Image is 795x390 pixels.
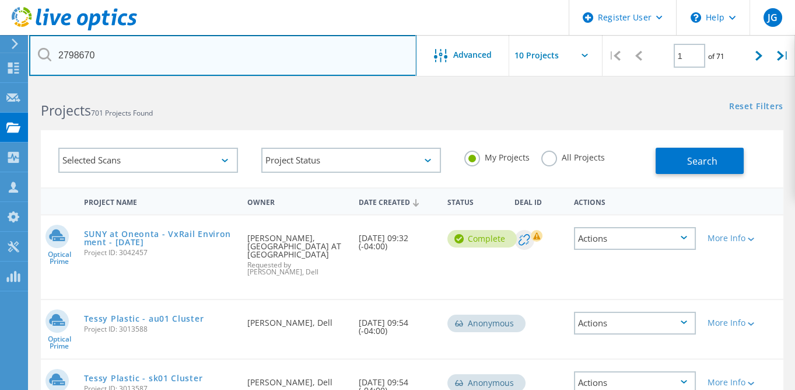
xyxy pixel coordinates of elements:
span: Advanced [453,51,492,59]
span: Search [687,155,717,168]
div: Actions [574,227,696,250]
div: Status [442,190,509,212]
div: Actions [574,312,696,335]
div: Date Created [353,190,442,213]
label: All Projects [541,151,605,162]
div: Project Name [78,190,241,212]
span: Optical Prime [41,251,78,265]
a: Reset Filters [729,102,783,112]
a: Tessy Plastic - au01 Cluster [84,315,204,323]
div: Owner [241,190,353,212]
div: [DATE] 09:54 (-04:00) [353,300,442,347]
span: Requested by [PERSON_NAME], Dell [247,262,347,276]
span: Project ID: 3013588 [84,326,236,333]
b: Projects [41,101,91,120]
div: Selected Scans [58,148,238,173]
div: | [603,35,626,76]
div: More Info [708,234,755,242]
div: Project Status [261,148,441,173]
a: Live Optics Dashboard [12,25,137,33]
div: [DATE] 09:32 (-04:00) [353,215,442,262]
div: Complete [447,230,517,248]
a: SUNY at Oneonta - VxRail Environment - [DATE] [84,230,236,246]
span: of 71 [708,51,724,61]
svg: \n [691,12,701,23]
input: Search projects by name, owner, ID, company, etc [29,35,416,76]
button: Search [656,148,744,174]
span: 701 Projects Found [91,108,153,118]
div: More Info [708,319,755,327]
span: Project ID: 3042457 [84,249,236,256]
div: Actions [568,190,702,212]
div: Deal Id [509,190,568,212]
label: My Projects [464,151,530,162]
div: | [771,35,795,76]
div: [PERSON_NAME], Dell [241,300,353,339]
a: Tessy Plastic - sk01 Cluster [84,374,203,382]
div: [PERSON_NAME], [GEOGRAPHIC_DATA] AT [GEOGRAPHIC_DATA] [241,215,353,287]
div: Anonymous [447,315,526,332]
div: More Info [708,378,755,386]
span: Optical Prime [41,336,78,350]
span: JG [768,13,778,22]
